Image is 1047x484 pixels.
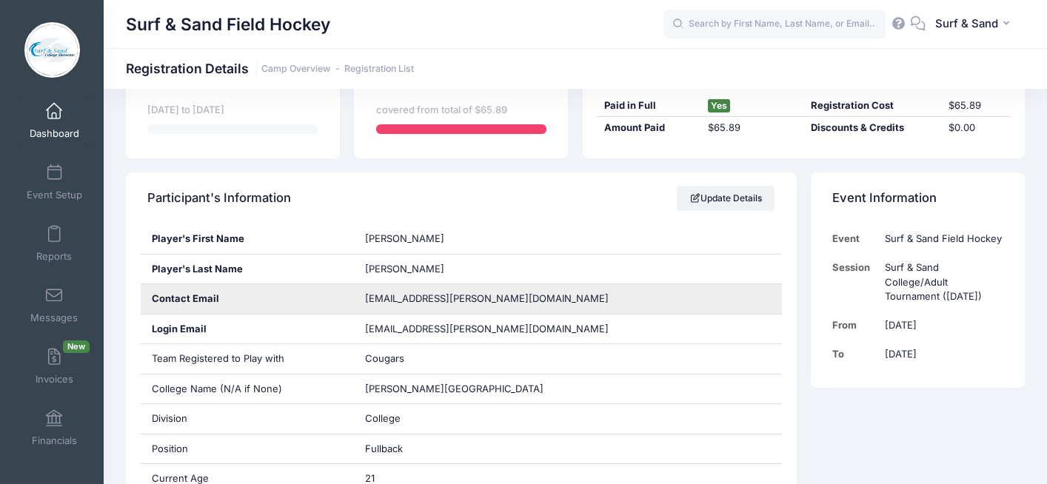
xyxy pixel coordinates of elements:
div: Registration Cost [803,98,941,113]
a: Event Setup [19,156,90,208]
h1: Surf & Sand Field Hockey [126,7,330,41]
div: $65.89 [700,121,804,135]
div: Amount Paid [597,121,700,135]
span: Cougars [365,352,404,364]
div: covered from total of $65.89 [376,103,546,118]
span: College [365,412,401,424]
button: Surf & Sand [926,7,1025,41]
a: InvoicesNew [19,340,90,392]
span: Dashboard [30,127,79,140]
input: Search by First Name, Last Name, or Email... [663,10,886,39]
div: [DATE] to [DATE] [147,103,318,118]
div: $0.00 [941,121,1010,135]
span: [EMAIL_ADDRESS][PERSON_NAME][DOMAIN_NAME] [365,292,609,304]
div: Division [141,404,355,434]
div: Position [141,434,355,464]
span: Fullback [365,443,403,454]
a: Financials [19,402,90,454]
h1: Registration Details [126,61,414,76]
div: Player's First Name [141,224,355,254]
a: Reports [19,218,90,269]
h4: Participant's Information [147,178,291,220]
img: Surf & Sand Field Hockey [24,22,80,78]
div: Team Registered to Play with [141,344,355,374]
div: $65.89 [941,98,1010,113]
td: Session [832,253,877,311]
td: [DATE] [877,311,1003,340]
a: Dashboard [19,95,90,147]
span: Reports [36,250,72,263]
span: [EMAIL_ADDRESS][PERSON_NAME][DOMAIN_NAME] [365,322,609,337]
span: 21 [365,472,375,484]
span: Yes [708,99,730,112]
h4: Event Information [832,178,937,220]
div: Player's Last Name [141,255,355,284]
span: [PERSON_NAME] [365,232,444,244]
span: New [63,340,90,353]
span: Messages [30,312,78,324]
span: Financials [32,434,77,447]
td: [DATE] [877,340,1003,369]
span: Surf & Sand [935,16,998,32]
a: Messages [19,279,90,331]
span: [PERSON_NAME] [365,263,444,275]
td: From [832,311,877,340]
div: Paid in Full [597,98,700,113]
a: Registration List [344,64,414,75]
span: Invoices [36,373,73,386]
span: Event Setup [27,189,82,201]
td: To [832,340,877,369]
a: Camp Overview [261,64,330,75]
div: College Name (N/A if None) [141,374,355,404]
div: Discounts & Credits [803,121,941,135]
td: Surf & Sand College/Adult Tournament ([DATE]) [877,253,1003,311]
a: Update Details [677,186,775,211]
td: Event [832,224,877,253]
td: Surf & Sand Field Hockey [877,224,1003,253]
div: Login Email [141,315,355,344]
div: Contact Email [141,284,355,314]
span: [PERSON_NAME][GEOGRAPHIC_DATA] [365,383,543,394]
